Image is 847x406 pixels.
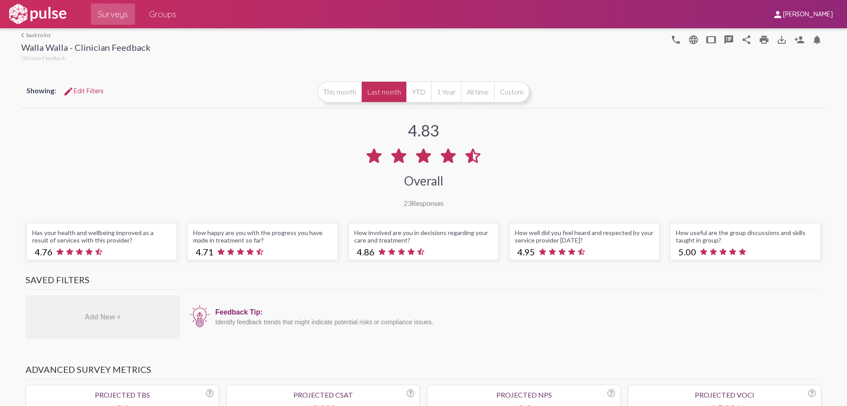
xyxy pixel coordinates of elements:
[63,87,104,95] span: Edit Filters
[772,9,783,20] mat-icon: person
[98,6,128,22] span: Surveys
[215,319,817,326] div: Identify feedback trends that might indicate potential risks or compliance issues.
[63,86,74,97] mat-icon: Edit Filters
[685,30,702,48] button: language
[189,304,211,329] img: icon12.png
[759,34,769,45] mat-icon: print
[31,391,214,399] div: Projected TBS
[232,391,414,399] div: Projected CSAT
[702,30,720,48] button: tablet
[21,33,26,38] mat-icon: arrow_back_ios
[149,6,176,22] span: Groups
[26,86,56,95] span: Showing:
[431,81,461,102] button: 1 Year
[406,81,431,102] button: YTD
[773,30,791,48] button: Download
[26,274,821,290] h3: Saved Filters
[794,34,805,45] mat-icon: Person
[318,81,361,102] button: This month
[26,364,821,379] h3: Advanced Survey Metrics
[193,229,332,244] div: How happy are you with the progress you have made in treatment so far?
[671,34,681,45] mat-icon: language
[408,121,439,140] div: 4.83
[791,30,808,48] button: Person
[354,229,493,244] div: How involved are you in decisions regarding your care and treatment?
[783,11,833,19] span: [PERSON_NAME]
[808,389,816,397] div: ?
[755,30,773,48] a: print
[21,42,150,55] div: Walla Walla - Clinician Feedback
[404,199,412,207] span: 23
[812,34,822,45] mat-icon: Bell
[361,81,406,102] button: Last month
[706,34,716,45] mat-icon: tablet
[517,247,535,257] span: 4.95
[407,389,414,397] div: ?
[21,32,150,38] a: back to list
[32,229,171,244] div: Has your health and wellbeing improved as a result of services with this provider?
[357,247,375,257] span: 4.86
[676,229,815,244] div: How useful are the group discussions and skills taught in group?
[7,3,68,25] img: white-logo.svg
[404,199,444,207] div: Responses
[142,4,184,25] a: Groups
[404,173,443,188] div: Overall
[678,247,696,257] span: 5.00
[56,83,111,99] button: Edit FiltersEdit Filters
[688,34,699,45] mat-icon: language
[494,81,529,102] button: Custom
[206,389,214,397] div: ?
[808,30,826,48] button: Bell
[35,247,52,257] span: 4.76
[738,30,755,48] button: Share
[765,6,840,22] button: [PERSON_NAME]
[633,391,816,399] div: Projected VoCI
[26,295,180,339] div: Add New +
[461,81,494,102] button: All time
[776,34,787,45] mat-icon: Download
[515,229,654,244] div: How well did you feel heard and respected by your service provider [DATE]?
[667,30,685,48] button: language
[607,389,615,397] div: ?
[196,247,214,257] span: 4.71
[215,308,817,316] div: Feedback Tip:
[433,391,615,399] div: Projected NPS
[21,55,65,61] span: Clinician Feedback
[723,34,734,45] mat-icon: speaker_notes
[741,34,752,45] mat-icon: Share
[720,30,738,48] button: speaker_notes
[91,4,135,25] a: Surveys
